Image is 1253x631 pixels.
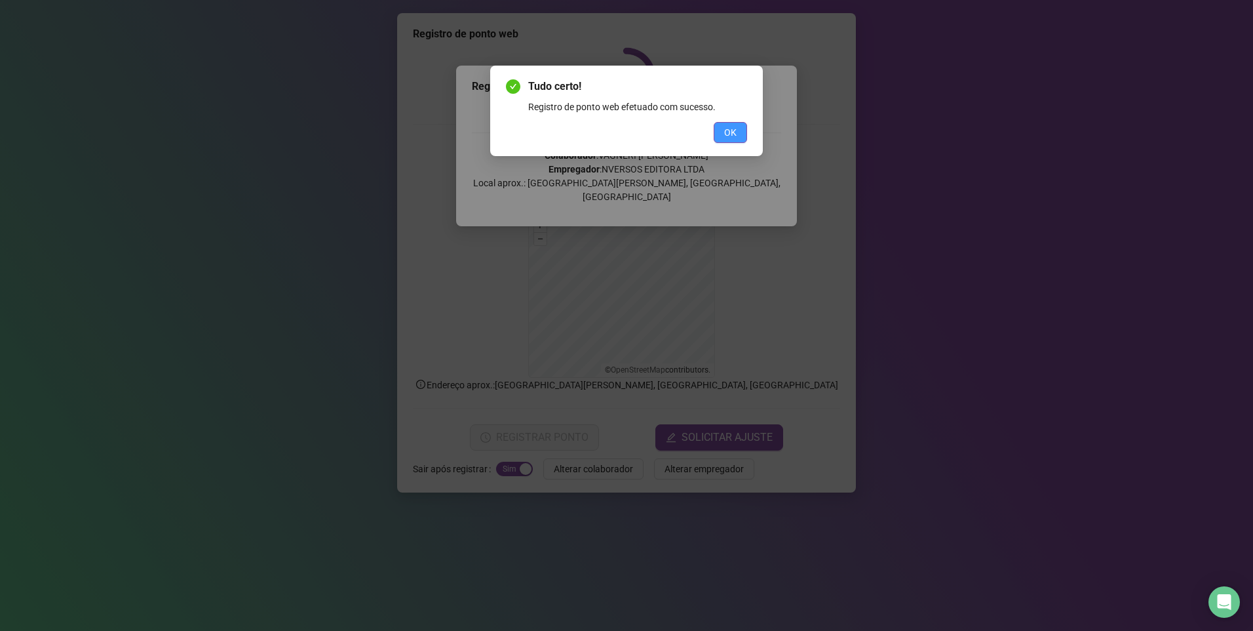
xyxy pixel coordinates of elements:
span: Tudo certo! [528,79,747,94]
div: Open Intercom Messenger [1208,586,1240,618]
div: Registro de ponto web efetuado com sucesso. [528,100,747,114]
button: OK [714,122,747,143]
span: check-circle [506,79,520,94]
span: OK [724,125,737,140]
